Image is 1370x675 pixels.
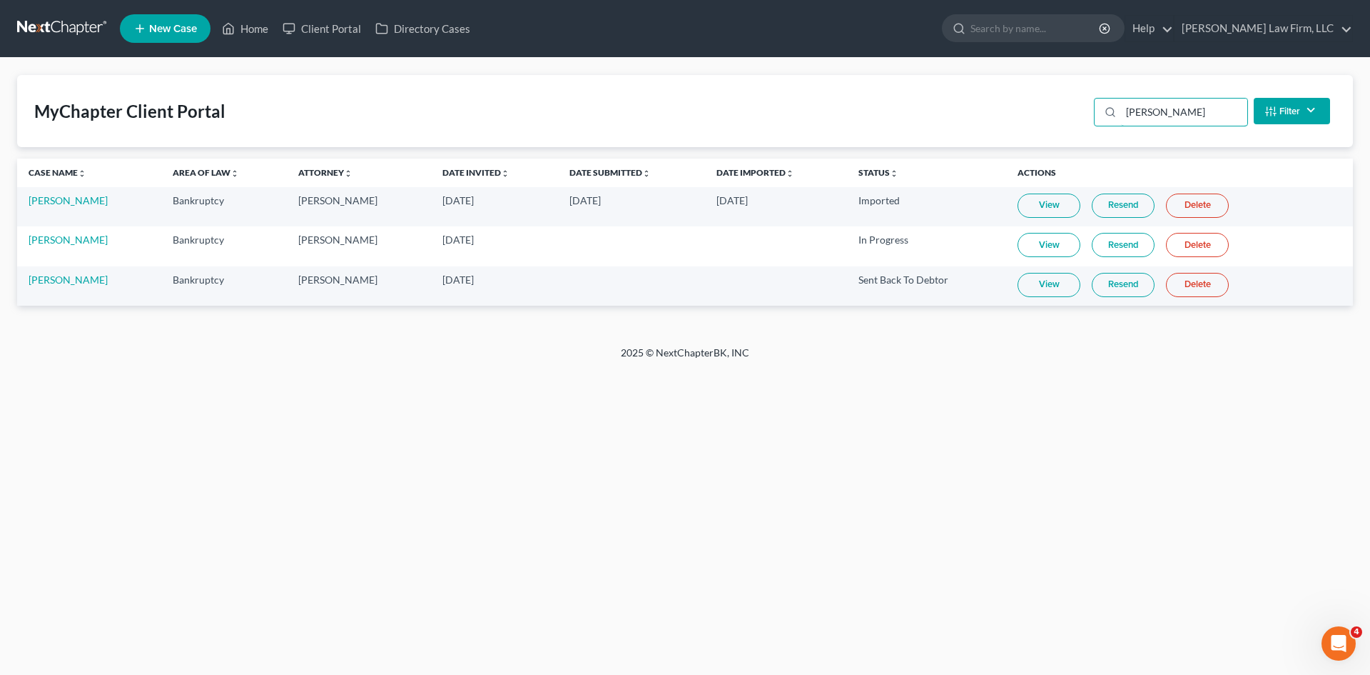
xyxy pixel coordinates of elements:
a: Case Nameunfold_more [29,167,86,178]
a: Help [1125,16,1173,41]
a: [PERSON_NAME] [29,234,108,246]
a: [PERSON_NAME] Law Firm, LLC [1174,16,1352,41]
td: Sent Back To Debtor [847,266,1006,306]
input: Search by name... [970,15,1101,41]
a: Attorneyunfold_more [298,167,352,178]
a: [PERSON_NAME] [29,194,108,206]
i: unfold_more [786,169,794,178]
a: Delete [1166,273,1229,297]
i: unfold_more [501,169,509,178]
i: unfold_more [890,169,898,178]
a: Delete [1166,194,1229,218]
td: [PERSON_NAME] [287,226,431,266]
a: View [1018,233,1080,257]
span: New Case [149,24,197,34]
a: Statusunfold_more [858,167,898,178]
td: [PERSON_NAME] [287,266,431,306]
span: [DATE] [442,234,474,246]
i: unfold_more [78,169,86,178]
div: MyChapter Client Portal [34,100,225,123]
a: [PERSON_NAME] [29,274,108,286]
td: Imported [847,187,1006,226]
i: unfold_more [344,169,352,178]
a: Directory Cases [368,16,477,41]
span: [DATE] [442,274,474,286]
span: 4 [1351,626,1362,638]
a: View [1018,194,1080,218]
td: Bankruptcy [161,226,287,266]
a: Resend [1092,273,1155,297]
i: unfold_more [230,169,239,178]
td: Bankruptcy [161,266,287,306]
a: Delete [1166,233,1229,257]
span: [DATE] [442,194,474,206]
a: Date Invitedunfold_more [442,167,509,178]
iframe: Intercom live chat [1321,626,1356,661]
td: [PERSON_NAME] [287,187,431,226]
div: 2025 © NextChapterBK, INC [278,346,1092,371]
td: In Progress [847,226,1006,266]
a: Client Portal [275,16,368,41]
a: Date Submittedunfold_more [569,167,651,178]
a: Resend [1092,233,1155,257]
th: Actions [1006,159,1353,187]
span: [DATE] [569,194,601,206]
a: Date Importedunfold_more [716,167,794,178]
td: Bankruptcy [161,187,287,226]
a: Home [215,16,275,41]
button: Filter [1254,98,1330,124]
span: [DATE] [716,194,748,206]
input: Search... [1121,99,1247,126]
a: View [1018,273,1080,297]
i: unfold_more [642,169,651,178]
a: Area of Lawunfold_more [173,167,239,178]
a: Resend [1092,194,1155,218]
